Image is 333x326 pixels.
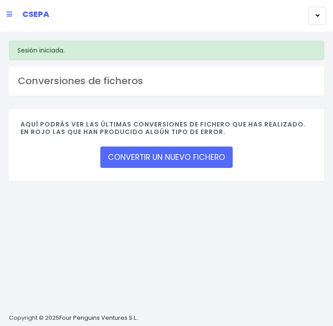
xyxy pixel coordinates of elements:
[9,314,139,323] p: Copyright © 2025 .
[22,8,49,20] span: CSEPA
[21,121,312,140] h4: Aquí podrás ver las últimas conversiones de fichero que has realizado. En rojo las que han produc...
[59,314,137,322] a: Four Penguins Ventures S.L.
[9,41,324,60] div: Sesión iniciada.
[100,147,233,168] a: CONVERTIR UN NUEVO FICHERO
[22,7,49,22] a: CSEPA
[18,75,315,87] h3: Conversiones de ficheros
